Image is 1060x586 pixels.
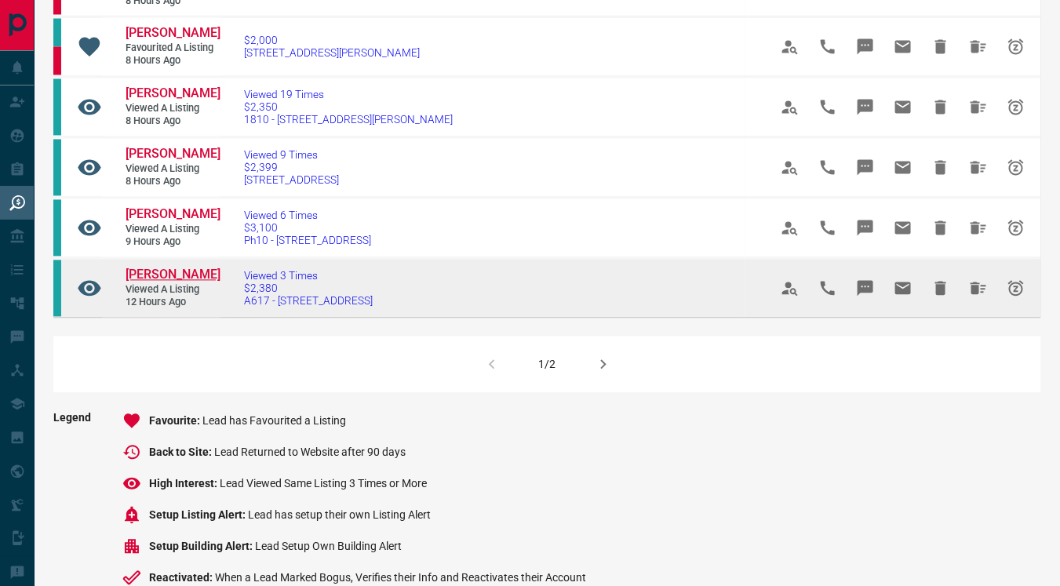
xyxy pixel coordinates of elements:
[255,541,402,553] span: Lead Setup Own Building Alert
[149,415,202,428] span: Favourite
[922,270,960,308] span: Hide
[244,235,371,247] span: Ph10 - [STREET_ADDRESS]
[126,115,220,129] span: 8 hours ago
[771,270,809,308] span: View Profile
[126,284,220,297] span: Viewed a Listing
[922,89,960,126] span: Hide
[126,268,220,282] span: [PERSON_NAME]
[126,207,220,222] span: [PERSON_NAME]
[771,209,809,247] span: View Profile
[220,478,427,490] span: Lead Viewed Same Listing 3 Times or More
[126,207,220,224] a: [PERSON_NAME]
[244,149,339,187] a: Viewed 9 Times$2,399[STREET_ADDRESS]
[997,209,1035,247] span: Snooze
[244,89,453,126] a: Viewed 19 Times$2,3501810 - [STREET_ADDRESS][PERSON_NAME]
[53,79,61,136] div: condos.ca
[126,236,220,249] span: 9 hours ago
[922,28,960,66] span: Hide
[149,572,215,584] span: Reactivated
[126,103,220,116] span: Viewed a Listing
[149,509,248,522] span: Setup Listing Alert
[847,209,884,247] span: Message
[884,209,922,247] span: Email
[53,47,61,75] div: property.ca
[53,260,61,317] div: condos.ca
[244,35,420,47] span: $2,000
[884,149,922,187] span: Email
[53,19,61,47] div: condos.ca
[126,147,220,163] a: [PERSON_NAME]
[884,270,922,308] span: Email
[244,295,373,308] span: A617 - [STREET_ADDRESS]
[244,162,339,174] span: $2,399
[149,446,214,459] span: Back to Site
[960,270,997,308] span: Hide All from Harmandeep Singh
[847,89,884,126] span: Message
[771,89,809,126] span: View Profile
[126,42,220,56] span: Favourited a Listing
[126,176,220,189] span: 8 hours ago
[244,209,371,222] span: Viewed 6 Times
[244,89,453,101] span: Viewed 19 Times
[922,209,960,247] span: Hide
[126,163,220,177] span: Viewed a Listing
[847,28,884,66] span: Message
[244,282,373,295] span: $2,380
[809,270,847,308] span: Call
[53,200,61,257] div: condos.ca
[244,174,339,187] span: [STREET_ADDRESS]
[884,89,922,126] span: Email
[244,35,420,60] a: $2,000[STREET_ADDRESS][PERSON_NAME]
[244,114,453,126] span: 1810 - [STREET_ADDRESS][PERSON_NAME]
[126,86,220,103] a: [PERSON_NAME]
[997,270,1035,308] span: Snooze
[244,209,371,247] a: Viewed 6 Times$3,100Ph10 - [STREET_ADDRESS]
[997,149,1035,187] span: Snooze
[244,270,373,308] a: Viewed 3 Times$2,380A617 - [STREET_ADDRESS]
[884,28,922,66] span: Email
[244,101,453,114] span: $2,350
[997,89,1035,126] span: Snooze
[809,209,847,247] span: Call
[215,572,586,584] span: When a Lead Marked Bogus, Verifies their Info and Reactivates their Account
[126,55,220,68] span: 8 hours ago
[771,28,809,66] span: View Profile
[244,47,420,60] span: [STREET_ADDRESS][PERSON_NAME]
[960,209,997,247] span: Hide All from Parisa Hafezi
[149,478,220,490] span: High Interest
[126,26,220,41] span: [PERSON_NAME]
[771,149,809,187] span: View Profile
[244,149,339,162] span: Viewed 9 Times
[997,28,1035,66] span: Snooze
[244,270,373,282] span: Viewed 3 Times
[847,149,884,187] span: Message
[126,268,220,284] a: [PERSON_NAME]
[960,89,997,126] span: Hide All from Katia Shmanay
[809,89,847,126] span: Call
[126,297,220,310] span: 12 hours ago
[960,28,997,66] span: Hide All from Dana Aronovich
[126,147,220,162] span: [PERSON_NAME]
[126,26,220,42] a: [PERSON_NAME]
[248,509,431,522] span: Lead has setup their own Listing Alert
[214,446,406,459] span: Lead Returned to Website after 90 days
[202,415,346,428] span: Lead has Favourited a Listing
[922,149,960,187] span: Hide
[126,224,220,237] span: Viewed a Listing
[244,222,371,235] span: $3,100
[960,149,997,187] span: Hide All from Katia Shmanay
[809,149,847,187] span: Call
[809,28,847,66] span: Call
[539,359,556,371] div: 1/2
[53,140,61,196] div: condos.ca
[149,541,255,553] span: Setup Building Alert
[847,270,884,308] span: Message
[126,86,220,101] span: [PERSON_NAME]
